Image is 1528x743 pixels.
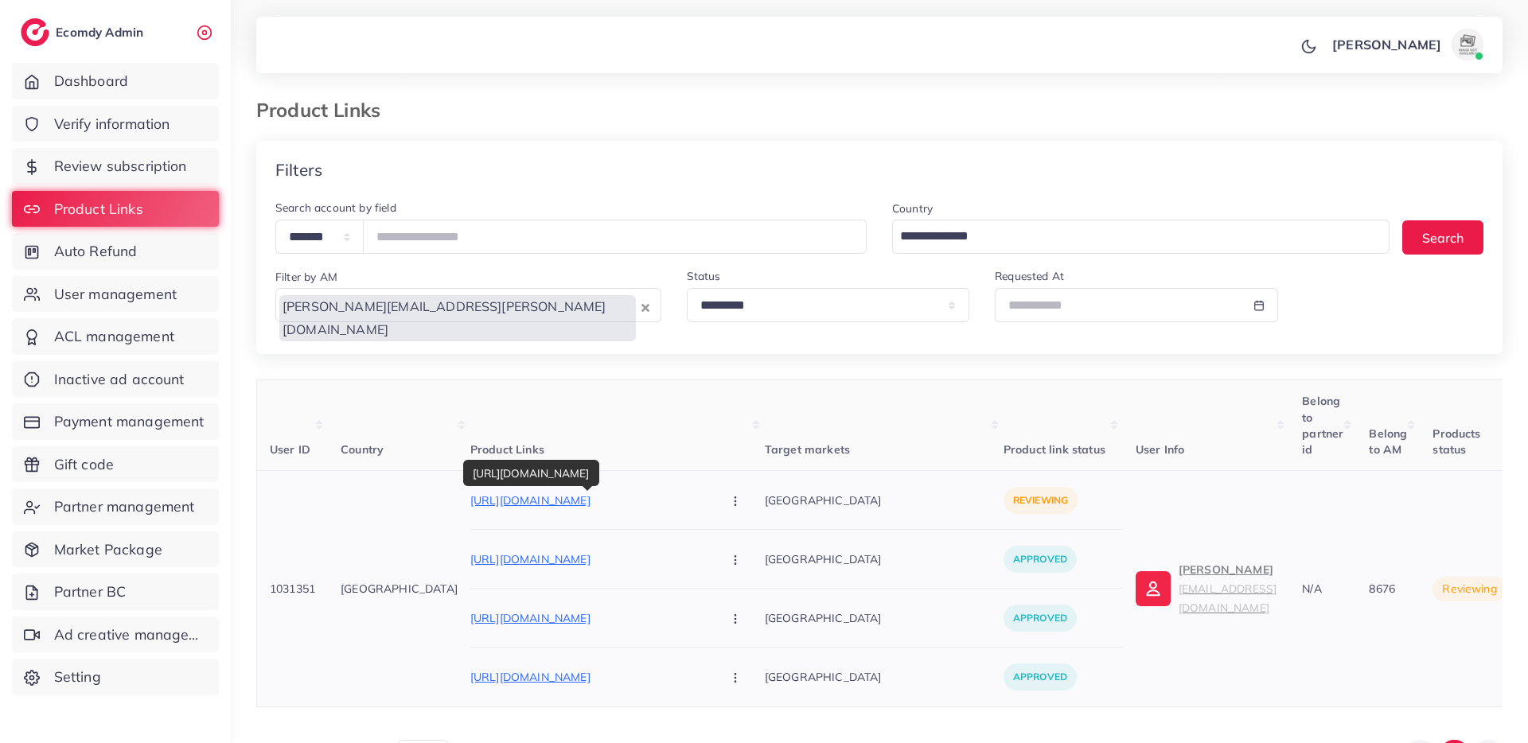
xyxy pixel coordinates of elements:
span: Partner management [54,496,195,517]
label: Filter by AM [275,269,337,285]
span: Belong to AM [1369,426,1407,457]
a: Partner BC [12,574,219,610]
span: Dashboard [54,71,128,91]
span: [PERSON_NAME][EMAIL_ADDRESS][PERSON_NAME][DOMAIN_NAME] [279,295,636,341]
button: Search [1402,220,1483,255]
p: [URL][DOMAIN_NAME] [470,667,709,687]
span: Auto Refund [54,241,138,262]
span: Country [341,442,384,457]
span: Belong to partner id [1302,394,1343,457]
span: Product Links [470,442,544,457]
p: approved [1004,605,1077,632]
span: User ID [270,442,310,457]
span: Product link status [1004,442,1105,457]
span: Target markets [765,442,850,457]
span: reviewing [1442,582,1496,596]
p: [URL][DOMAIN_NAME] [470,609,709,628]
span: Inactive ad account [54,369,185,390]
h3: Product Links [256,99,393,122]
p: [GEOGRAPHIC_DATA] [765,541,1004,577]
p: approved [1004,663,1077,690]
a: [PERSON_NAME]avatar [1323,29,1490,60]
span: Verify information [54,114,170,134]
p: [PERSON_NAME] [1332,35,1441,54]
label: Requested At [995,268,1064,284]
span: Payment management [54,411,205,432]
p: reviewing [1004,487,1078,514]
input: Search for option [895,223,1369,250]
img: avatar [1452,29,1483,60]
div: Search for option [892,220,1390,254]
span: Market Package [54,539,162,560]
a: Setting [12,659,219,695]
label: Search account by field [275,200,396,216]
a: logoEcomdy Admin [21,18,147,46]
p: approved [1004,546,1077,573]
a: Market Package [12,531,219,568]
a: Gift code [12,446,219,483]
a: Ad creative management [12,617,219,653]
div: Search for option [275,288,661,322]
a: User management [12,276,219,313]
p: [URL][DOMAIN_NAME] [470,491,709,510]
span: Setting [54,667,101,687]
p: [PERSON_NAME] [1179,560,1277,617]
span: 1031351 [270,582,315,596]
span: Gift code [54,454,114,475]
p: [GEOGRAPHIC_DATA] [341,579,458,598]
label: Status [687,268,721,284]
img: logo [21,18,49,46]
a: [PERSON_NAME][EMAIL_ADDRESS][DOMAIN_NAME] [1136,560,1277,617]
a: Verify information [12,106,219,142]
button: Clear Selected [641,298,649,316]
span: Product Links [54,199,143,220]
span: ACL management [54,326,174,347]
a: ACL management [12,318,219,355]
p: N/A [1302,579,1343,598]
span: Products status [1432,426,1480,457]
span: Partner BC [54,582,127,602]
p: [GEOGRAPHIC_DATA] [765,600,1004,636]
a: Dashboard [12,63,219,99]
a: Inactive ad account [12,361,219,398]
p: [GEOGRAPHIC_DATA] [765,659,1004,695]
span: Review subscription [54,156,187,177]
a: Payment management [12,403,219,440]
img: ic-user-info.36bf1079.svg [1136,571,1171,606]
span: User management [54,284,177,305]
a: Auto Refund [12,233,219,270]
input: Search for option [278,341,637,366]
span: Ad creative management [54,624,207,645]
span: 8676 [1369,582,1395,596]
div: [URL][DOMAIN_NAME] [463,460,599,486]
h4: Filters [275,160,322,180]
p: [URL][DOMAIN_NAME] [470,550,709,569]
a: Review subscription [12,148,219,185]
a: Product Links [12,191,219,228]
p: [GEOGRAPHIC_DATA] [765,482,1004,518]
h2: Ecomdy Admin [56,25,147,40]
label: Country [892,200,933,216]
span: User Info [1136,442,1184,457]
a: Partner management [12,488,219,525]
small: [EMAIL_ADDRESS][DOMAIN_NAME] [1179,582,1277,614]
